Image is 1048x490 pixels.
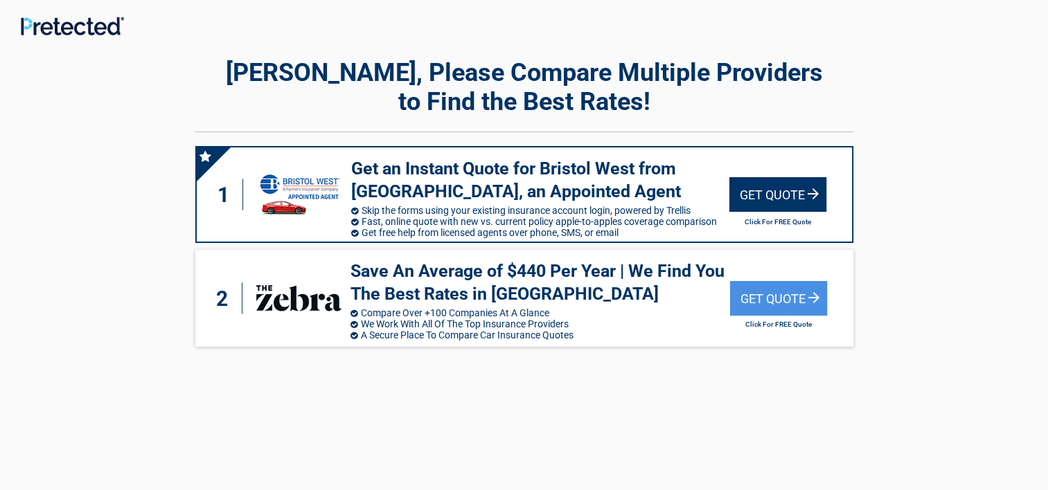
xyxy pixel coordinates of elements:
[730,320,827,328] h2: Click For FREE Quote
[350,329,730,341] li: A Secure Place To Compare Car Insurance Quotes
[21,17,124,35] img: Main Logo
[351,205,729,216] li: Skip the forms using your existing insurance account login, powered by Trellis
[351,216,729,227] li: Fast, online quote with new vs. current policy apple-to-apples coverage comparison
[729,177,826,212] div: Get Quote
[729,218,826,226] h2: Click For FREE Quote
[350,307,730,318] li: Compare Over +100 Companies At A Glance
[209,283,242,314] div: 2
[350,318,730,329] li: We Work With All Of The Top Insurance Providers
[730,281,827,316] div: Get Quote
[254,277,344,320] img: thezebra's logo
[350,260,730,305] h3: Save An Average of $440 Per Year | We Find You The Best Rates in [GEOGRAPHIC_DATA]
[195,58,853,116] h2: [PERSON_NAME], Please Compare Multiple Providers to Find the Best Rates!
[351,158,729,203] h3: Get an Instant Quote for Bristol West from [GEOGRAPHIC_DATA], an Appointed Agent
[351,227,729,238] li: Get free help from licensed agents over phone, SMS, or email
[258,171,341,218] img: savvy's logo
[211,179,244,210] div: 1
